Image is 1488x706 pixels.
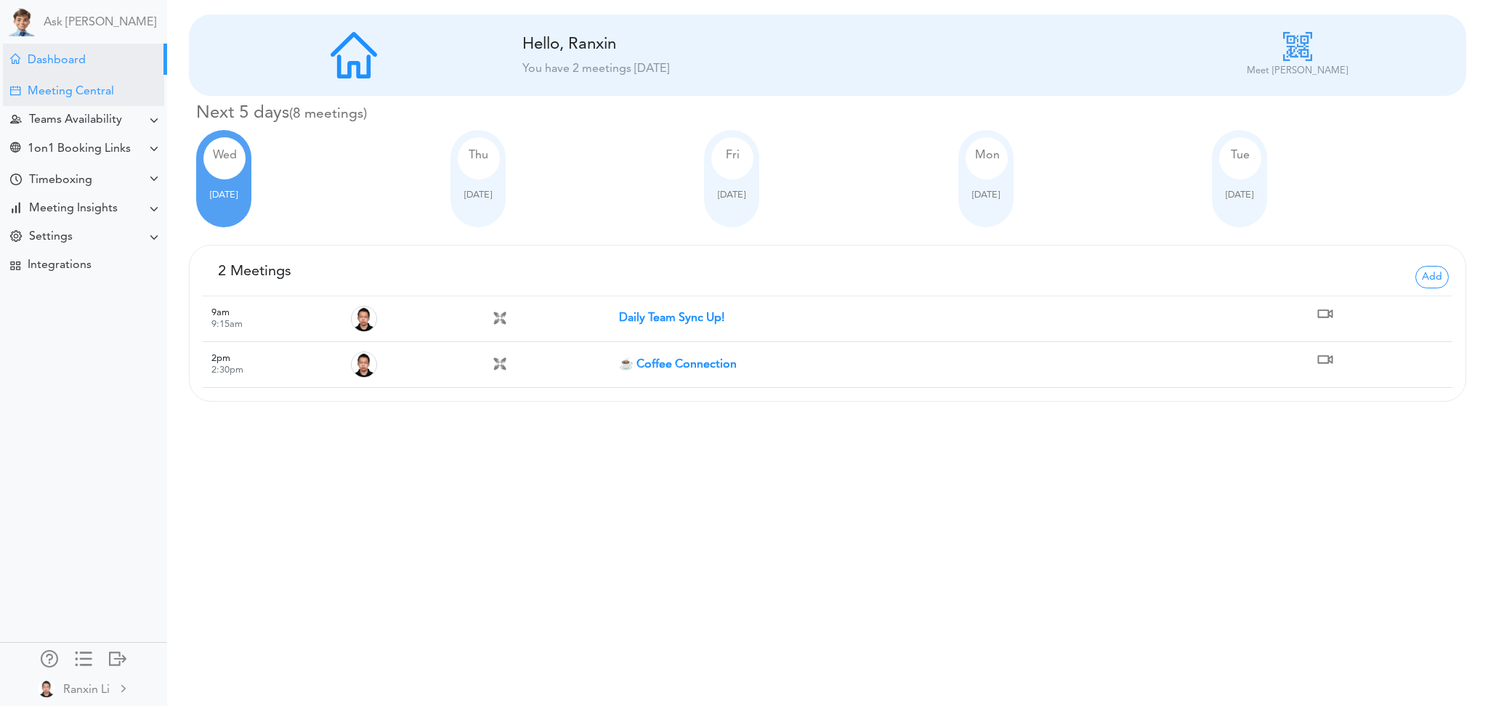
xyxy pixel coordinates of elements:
[522,35,842,54] div: Hello, Ranxin
[218,264,291,279] span: 2 Meetings
[109,650,126,665] div: Log out
[29,174,92,187] div: Timeboxing
[213,150,237,161] span: Wed
[1314,348,1337,371] img: https://us06web.zoom.us/j/6503929270?pwd=ib5uQR2S3FCPJwbgPwoLAQZUDK0A5A.1
[1226,190,1253,200] span: [DATE]
[10,54,20,64] div: Meeting Dashboard
[44,16,156,30] a: Ask [PERSON_NAME]
[972,190,1000,200] span: [DATE]
[196,103,1466,124] h4: Next 5 days
[289,107,367,121] small: 8 meetings this week
[975,150,1000,161] span: Mon
[1247,64,1348,78] p: Meet [PERSON_NAME]
[522,60,1133,78] div: You have 2 meetings [DATE]
[493,357,507,371] img: All Hands meeting with 10 attendees vidyapamidi1608@gmail.combnguyen6@scu.edu,thaianle.work@gmail...
[29,230,73,244] div: Settings
[1283,32,1312,61] img: qr-code_icon.png
[41,650,58,670] a: Manage Members and Externals
[351,352,377,378] img: Organizer Raj Lal
[10,261,20,271] div: TEAMCAL AI Workflow Apps
[10,86,20,96] div: Create Meeting
[7,7,36,36] img: Powered by TEAMCAL AI
[726,150,740,161] span: Fri
[28,142,131,156] div: 1on1 Booking Links
[28,85,114,99] div: Meeting Central
[211,320,243,329] small: 9:15am
[10,142,20,156] div: Share Meeting Link
[619,359,737,370] strong: ☕ Coffee Connection
[29,202,118,216] div: Meeting Insights
[493,311,507,325] img: All Hands meeting with 10 attendees bhavi@teamcalendar.aihitashamehta.design@gmail.com,jagik22@gm...
[29,113,122,127] div: Teams Availability
[1415,269,1449,281] a: Add
[75,650,92,670] a: Change side menu
[464,190,492,200] span: [DATE]
[1415,266,1449,288] span: Add Calendar
[351,306,377,332] img: Organizer Raj Lal
[28,259,92,272] div: Integrations
[211,365,243,375] small: 2:30pm
[63,681,110,699] div: Ranxin Li
[75,650,92,665] div: Show only icons
[211,308,230,317] span: 9am
[1314,302,1337,325] img: https://us06web.zoom.us/j/6503929270?pwd=ib5uQR2S3FCPJwbgPwoLAQZUDK0A5A.1
[469,150,488,161] span: Thu
[718,190,745,200] span: [DATE]
[211,354,230,363] span: 2pm
[210,190,238,200] span: [DATE]
[1,672,166,705] a: Ranxin Li
[41,650,58,665] div: Manage Members and Externals
[38,680,55,697] img: Z
[28,54,86,68] div: Dashboard
[10,174,22,187] div: Time Your Goals
[619,312,724,324] strong: Daily Team Sync Up!
[1231,150,1250,161] span: Tue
